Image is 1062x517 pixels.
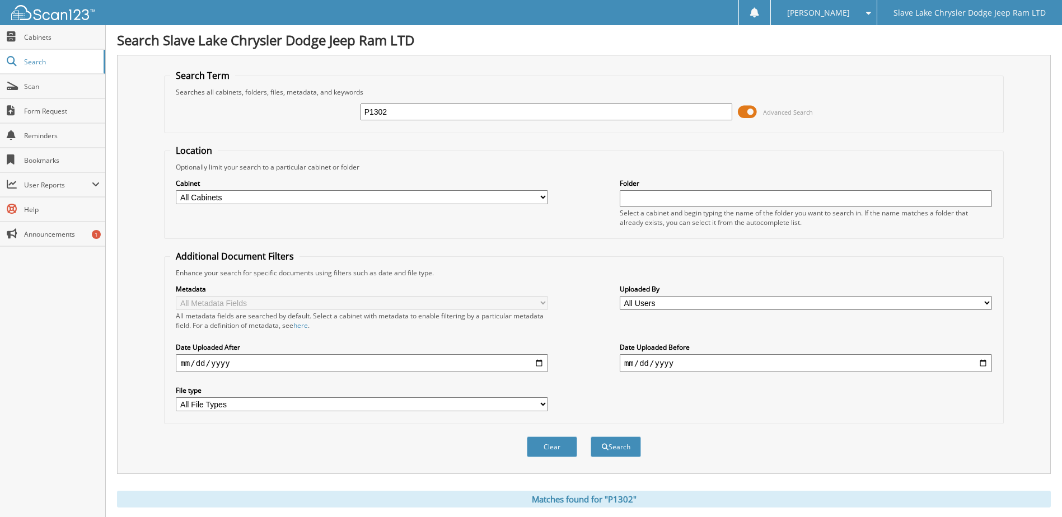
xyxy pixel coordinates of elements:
span: Slave Lake Chrysler Dodge Jeep Ram LTD [893,10,1046,16]
legend: Additional Document Filters [170,250,300,262]
label: Date Uploaded Before [620,342,992,352]
h1: Search Slave Lake Chrysler Dodge Jeep Ram LTD [117,31,1051,49]
input: end [620,354,992,372]
button: Search [591,436,641,457]
span: Search [24,57,98,67]
button: Clear [527,436,577,457]
span: Advanced Search [763,108,813,116]
div: Matches found for "P1302" [117,491,1051,507]
span: [PERSON_NAME] [787,10,850,16]
span: User Reports [24,180,92,190]
label: File type [176,386,548,395]
div: 1 [92,230,101,239]
label: Date Uploaded After [176,342,548,352]
legend: Location [170,144,218,157]
span: Cabinets [24,32,100,42]
div: Optionally limit your search to a particular cabinet or folder [170,162,997,172]
label: Cabinet [176,178,548,188]
span: Announcements [24,229,100,239]
span: Scan [24,82,100,91]
span: Form Request [24,106,100,116]
span: Bookmarks [24,156,100,165]
div: Searches all cabinets, folders, files, metadata, and keywords [170,87,997,97]
div: Enhance your search for specific documents using filters such as date and file type. [170,268,997,278]
span: Help [24,205,100,214]
label: Metadata [176,284,548,294]
label: Uploaded By [620,284,992,294]
div: Select a cabinet and begin typing the name of the folder you want to search in. If the name match... [620,208,992,227]
img: scan123-logo-white.svg [11,5,95,20]
div: All metadata fields are searched by default. Select a cabinet with metadata to enable filtering b... [176,311,548,330]
span: Reminders [24,131,100,140]
label: Folder [620,178,992,188]
legend: Search Term [170,69,235,82]
a: here [293,321,308,330]
input: start [176,354,548,372]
